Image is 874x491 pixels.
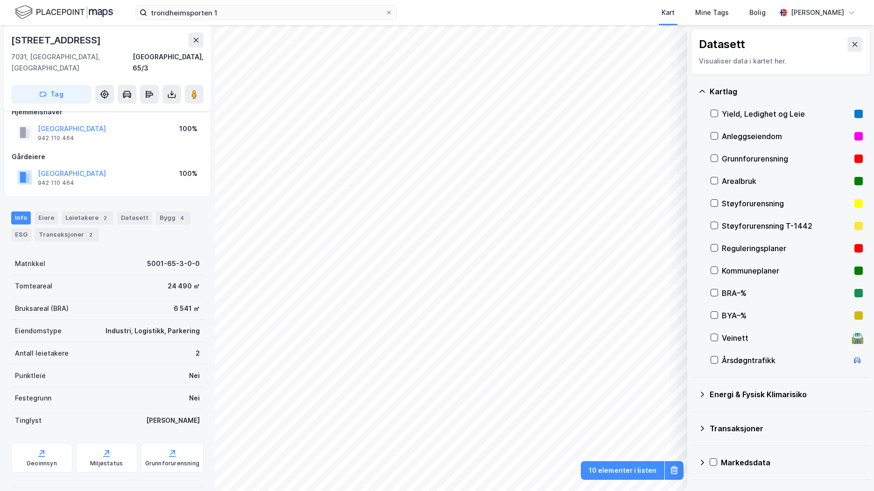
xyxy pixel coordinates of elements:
div: Yield, Ledighet og Leie [722,108,851,119]
div: Energi & Fysisk Klimarisiko [710,389,863,400]
div: Nei [189,370,200,381]
div: Kart [662,7,675,18]
div: Nei [189,393,200,404]
div: 942 110 464 [38,179,74,187]
div: Tomteareal [15,281,52,292]
div: Støyforurensning T-1442 [722,220,851,231]
div: [PERSON_NAME] [791,7,844,18]
div: Reguleringsplaner [722,243,851,254]
div: 6 541 ㎡ [174,303,200,314]
div: Veinett [722,332,848,344]
div: Antall leietakere [15,348,69,359]
div: Kartlag [710,86,863,97]
div: Leietakere [62,211,113,224]
div: Kontrollprogram for chat [827,446,874,491]
div: Grunnforurensning [722,153,851,164]
div: Grunnforurensning [145,460,199,467]
div: Matrikkel [15,258,45,269]
div: [GEOGRAPHIC_DATA], 65/3 [133,51,204,74]
div: Markedsdata [721,457,863,468]
div: Visualiser data i kartet her. [699,56,862,67]
div: Datasett [117,211,152,224]
div: 24 490 ㎡ [168,281,200,292]
div: Transaksjoner [35,228,99,241]
div: Arealbruk [722,175,851,187]
div: 7031, [GEOGRAPHIC_DATA], [GEOGRAPHIC_DATA] [11,51,133,74]
div: Bruksareal (BRA) [15,303,69,314]
div: Eiere [35,211,58,224]
div: Bygg [156,211,190,224]
div: 100% [179,168,197,179]
div: Eiendomstype [15,325,62,337]
div: 🛣️ [851,332,864,344]
div: Miljøstatus [90,460,123,467]
div: Geoinnsyn [27,460,57,467]
div: 2 [196,348,200,359]
div: 100% [179,123,197,134]
div: Mine Tags [695,7,729,18]
div: Festegrunn [15,393,51,404]
div: Info [11,211,31,224]
div: Hjemmelshaver [12,106,203,118]
div: Årsdøgntrafikk [722,355,848,366]
div: 4 [177,213,187,223]
div: Støyforurensning [722,198,851,209]
div: Transaksjoner [710,423,863,434]
input: Søk på adresse, matrikkel, gårdeiere, leietakere eller personer [147,6,385,20]
div: 2 [100,213,110,223]
div: Tinglyst [15,415,42,426]
div: ESG [11,228,31,241]
div: [PERSON_NAME] [146,415,200,426]
div: Kommuneplaner [722,265,851,276]
div: BYA–% [722,310,851,321]
div: Punktleie [15,370,46,381]
div: Industri, Logistikk, Parkering [106,325,200,337]
div: Datasett [699,37,745,52]
div: Anleggseiendom [722,131,851,142]
div: [STREET_ADDRESS] [11,33,103,48]
div: 2 [86,230,95,239]
div: 5001-65-3-0-0 [147,258,200,269]
div: Gårdeiere [12,151,203,162]
div: BRA–% [722,288,851,299]
button: Tag [11,85,92,104]
div: 942 110 464 [38,134,74,142]
div: Bolig [749,7,766,18]
iframe: Chat Widget [827,446,874,491]
button: 10 elementer i listen [581,461,664,480]
img: logo.f888ab2527a4732fd821a326f86c7f29.svg [15,4,113,21]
